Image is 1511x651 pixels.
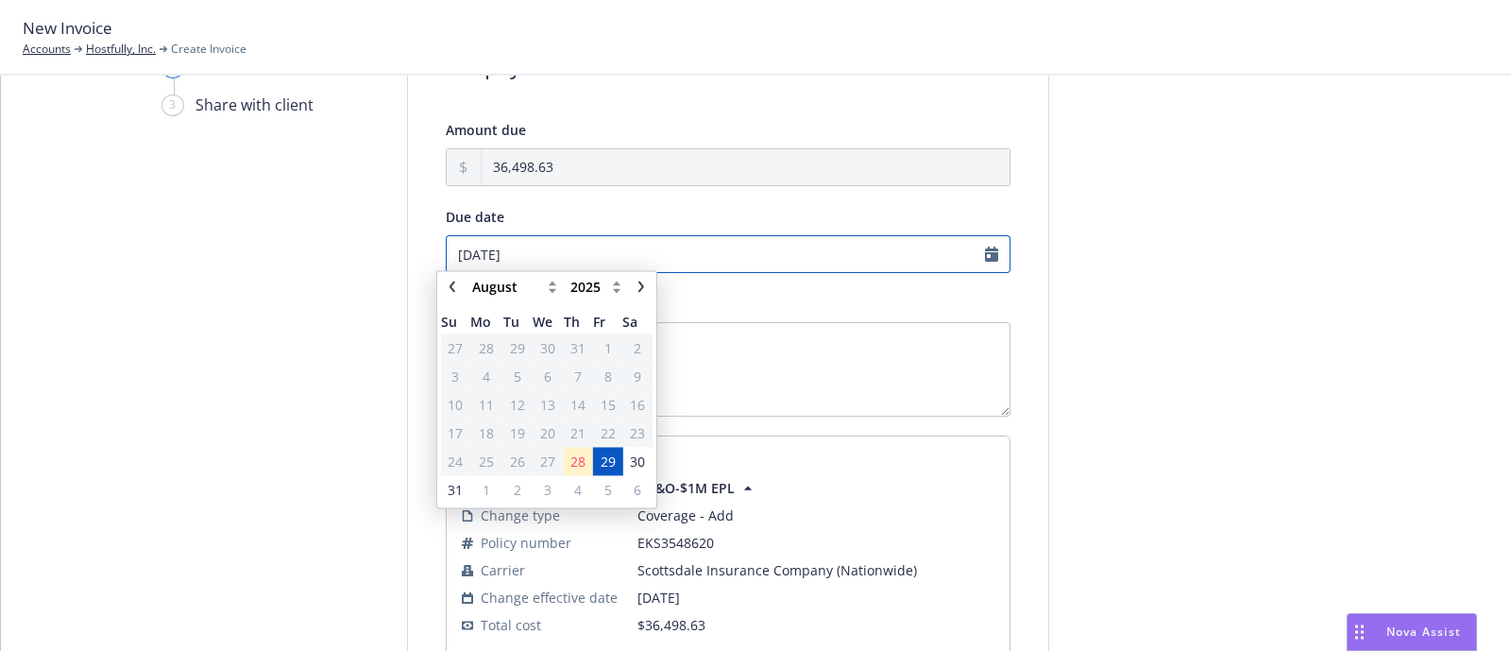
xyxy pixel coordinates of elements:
td: 7 [564,362,593,390]
input: MM/DD/YYYY [446,235,1010,273]
td: 29 [593,447,622,475]
span: 17 [448,423,463,443]
span: 28 [570,452,586,471]
span: 12 [510,395,525,415]
span: 27 [448,338,463,358]
span: Coverage - Add [637,505,994,525]
span: Create Invoice [171,41,246,58]
div: 3 [161,94,184,116]
td: 20 [533,419,564,447]
span: 25 [479,452,494,471]
td: 24 [441,447,470,475]
span: 7 [574,367,582,386]
td: 15 [593,390,622,419]
span: Fr [593,312,622,332]
button: Nova Assist [1347,613,1477,651]
div: Drag to move [1348,614,1371,650]
span: 31 [448,480,463,500]
a: Accounts [23,41,71,58]
span: 10 [448,395,463,415]
div: Share with client [195,94,314,116]
td: 27 [533,447,564,475]
td: 1 [470,475,502,504]
td: 3 [441,362,470,390]
td: 22 [593,419,622,447]
td: 8 [593,362,622,390]
span: 21 [570,423,586,443]
td: 29 [503,334,533,362]
a: Hostfully, Inc. [86,41,156,58]
span: Carrier [481,560,525,580]
td: 6 [533,362,564,390]
span: 23 [630,423,645,443]
td: 14 [564,390,593,419]
span: 27 [540,452,555,471]
span: 18 [479,423,494,443]
span: 2 [514,480,521,500]
td: 6 [622,475,652,504]
span: 1 [604,338,612,358]
span: Change effective date [481,588,618,608]
td: 30 [622,447,652,475]
td: 12 [503,390,533,419]
span: [DATE] [637,588,994,608]
span: 5 [604,480,612,500]
span: 6 [544,367,552,386]
span: 3 [451,367,459,386]
span: 14 [570,395,586,415]
td: 26 [503,447,533,475]
span: Th [564,312,593,332]
span: 15 [601,395,616,415]
span: 26 [510,452,525,471]
span: 8 [604,367,612,386]
span: Total cost [481,615,541,635]
td: 31 [564,334,593,362]
span: New Invoice [23,16,112,41]
span: 30 [540,338,555,358]
span: We [533,312,564,332]
td: 17 [441,419,470,447]
span: 16 [630,395,645,415]
span: 2 [634,338,641,358]
td: 2 [503,475,533,504]
span: EKS3548620 [637,533,994,553]
span: 1 [483,480,490,500]
input: 0.00 [482,149,1010,185]
td: 23 [622,419,652,447]
td: 13 [533,390,564,419]
td: 10 [441,390,470,419]
span: 9 [634,367,641,386]
span: Amount due [446,121,526,139]
td: 2 [622,334,652,362]
td: 31 [441,475,470,504]
a: chevronLeft [441,275,464,298]
span: 19 [510,423,525,443]
td: 5 [593,475,622,504]
td: 1 [593,334,622,362]
td: 19 [503,419,533,447]
span: Mo [470,312,502,332]
span: 30 [630,452,645,471]
td: 4 [564,475,593,504]
span: Tu [503,312,533,332]
span: Policy number [481,533,571,553]
td: 5 [503,362,533,390]
button: Management Liability - $1M D&O-$1M EPL [462,478,757,498]
td: 30 [533,334,564,362]
td: 25 [470,447,502,475]
span: 5 [514,367,521,386]
span: $36,498.63 [637,616,705,634]
a: chevronRight [630,275,653,298]
td: 28 [470,334,502,362]
span: Nova Assist [1386,624,1461,640]
span: 13 [540,395,555,415]
td: 9 [622,362,652,390]
span: Scottsdale Insurance Company (Nationwide) [637,560,994,580]
span: 22 [601,423,616,443]
span: 29 [601,452,616,471]
span: 29 [510,338,525,358]
span: Change type [481,505,560,525]
span: 11 [479,395,494,415]
td: 4 [470,362,502,390]
span: 6 [634,480,641,500]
